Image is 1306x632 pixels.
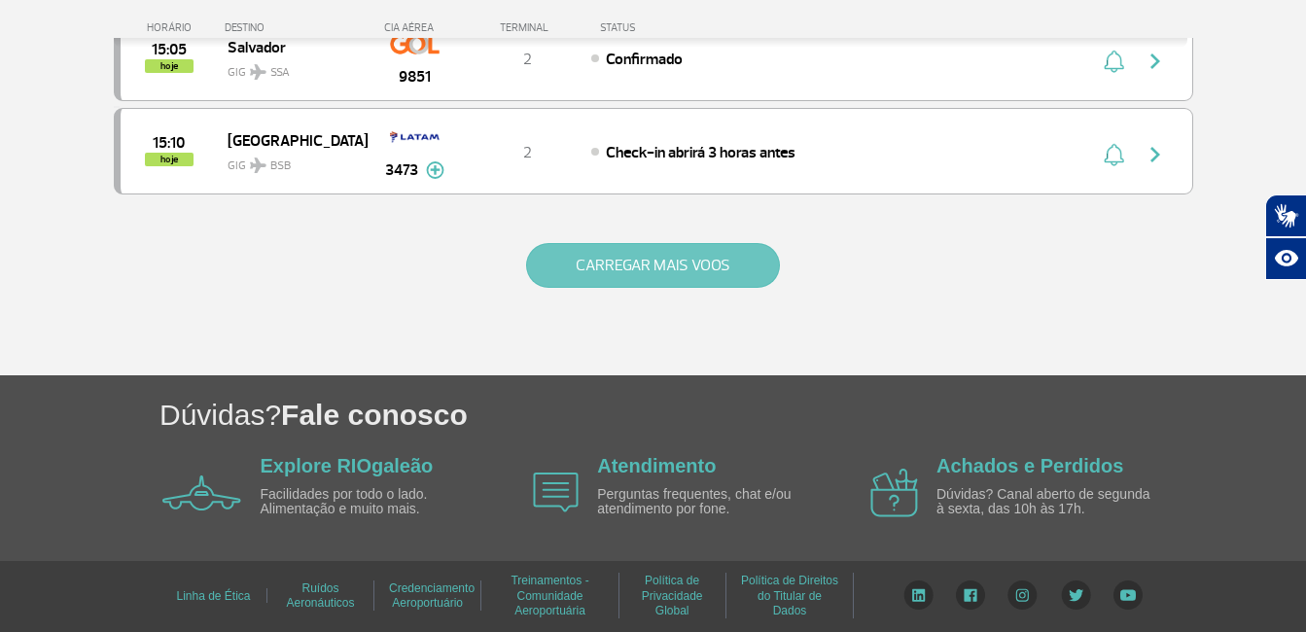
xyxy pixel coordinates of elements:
[176,582,250,610] a: Linha de Ética
[606,50,683,69] span: Confirmado
[228,53,352,82] span: GIG
[1144,50,1167,73] img: seta-direita-painel-voo.svg
[464,21,590,34] div: TERMINAL
[426,161,444,179] img: mais-info-painel-voo.svg
[523,50,532,69] span: 2
[250,158,266,173] img: destiny_airplane.svg
[1265,194,1306,237] button: Abrir tradutor de língua de sinais.
[270,64,290,82] span: SSA
[590,21,749,34] div: STATUS
[225,21,367,34] div: DESTINO
[597,487,821,517] p: Perguntas frequentes, chat e/ou atendimento por fone.
[281,399,468,431] span: Fale conosco
[385,158,418,182] span: 3473
[597,455,716,476] a: Atendimento
[741,567,838,624] a: Política de Direitos do Titular de Dados
[523,143,532,162] span: 2
[261,487,484,517] p: Facilidades por todo o lado. Alimentação e muito mais.
[228,147,352,175] span: GIG
[526,243,780,288] button: CARREGAR MAIS VOOS
[389,575,475,616] a: Credenciamento Aeroportuário
[261,455,434,476] a: Explore RIOgaleão
[159,395,1306,435] h1: Dúvidas?
[606,143,795,162] span: Check-in abrirá 3 horas antes
[145,153,194,166] span: hoje
[1144,143,1167,166] img: seta-direita-painel-voo.svg
[153,136,185,150] span: 2025-08-27 15:10:00
[870,469,918,517] img: airplane icon
[1061,580,1091,610] img: Twitter
[120,21,226,34] div: HORÁRIO
[1104,143,1124,166] img: sino-painel-voo.svg
[228,127,352,153] span: [GEOGRAPHIC_DATA]
[936,487,1160,517] p: Dúvidas? Canal aberto de segunda à sexta, das 10h às 17h.
[1265,194,1306,280] div: Plugin de acessibilidade da Hand Talk.
[145,59,194,73] span: hoje
[936,455,1123,476] a: Achados e Perdidos
[162,475,241,510] img: airplane icon
[511,567,588,624] a: Treinamentos - Comunidade Aeroportuária
[1007,580,1038,610] img: Instagram
[286,575,354,616] a: Ruídos Aeronáuticos
[903,580,934,610] img: LinkedIn
[533,473,579,512] img: airplane icon
[1265,237,1306,280] button: Abrir recursos assistivos.
[367,21,464,34] div: CIA AÉREA
[270,158,291,175] span: BSB
[956,580,985,610] img: Facebook
[399,65,431,88] span: 9851
[152,43,187,56] span: 2025-08-27 15:05:00
[250,64,266,80] img: destiny_airplane.svg
[642,567,703,624] a: Política de Privacidade Global
[1104,50,1124,73] img: sino-painel-voo.svg
[1113,580,1143,610] img: YouTube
